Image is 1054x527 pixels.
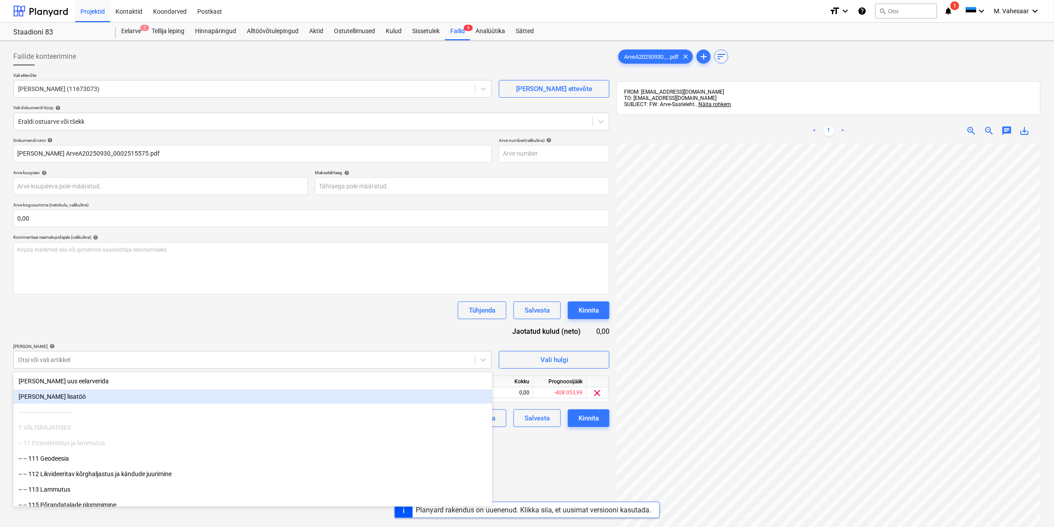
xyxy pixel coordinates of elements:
div: Kinnita [579,412,599,424]
div: 1 VÄLISRAJATISED [13,420,492,435]
span: Failide konteerimine [13,51,76,62]
button: Kinnita [568,409,609,427]
span: help [544,137,552,143]
div: -- 11 Ettevalmistus ja lammutus [13,436,492,450]
p: Arve kogusumma (netokulu, valikuline) [13,202,609,210]
div: Kommentaar raamatupidajale (valikuline) [13,234,609,240]
button: Salvesta [514,409,561,427]
input: Dokumendi nimi [13,145,492,163]
span: help [54,105,61,111]
div: Maksetähtaeg [315,170,609,176]
a: Alltöövõtulepingud [241,23,304,40]
div: Eelarve [116,23,146,40]
a: Eelarve7 [116,23,146,40]
div: Planyard rakendus on uuenenud. Klikka siia, et uusimat versiooni kasutada. [416,506,652,514]
div: 0,00 [595,326,609,336]
div: Salvesta [525,412,550,424]
div: [PERSON_NAME] lisatöö [13,390,492,404]
span: clear [680,51,691,62]
span: help [342,170,349,176]
div: Jaotatud kulud (neto) [494,326,595,336]
a: Page 1 is your current page [824,126,834,136]
span: zoom_out [984,126,995,136]
div: ArveA20250930_...pdf [618,50,693,64]
div: -- -- 111 Geodeesia [13,451,492,466]
span: chat [1002,126,1012,136]
div: -- -- 113 Lammutus [13,482,492,496]
button: Tühjenda [458,302,506,319]
div: Kokku [480,376,533,387]
a: Sätted [510,23,539,40]
span: save_alt [1020,126,1030,136]
span: add [698,51,709,62]
div: Prognoosijääk [533,376,586,387]
div: -- -- 115 Põrandatalade plommimine [13,498,492,512]
div: [PERSON_NAME] ettevõte [516,83,593,95]
span: FROM: [EMAIL_ADDRESS][DOMAIN_NAME] [624,89,724,95]
span: TO: [EMAIL_ADDRESS][DOMAIN_NAME] [624,95,717,101]
span: Näita rohkem [698,101,731,107]
span: help [46,137,53,143]
span: 7 [140,25,149,31]
span: clear [592,388,603,398]
a: Next page [838,126,848,136]
span: SUBJECT: FW: Arve-Saateleht [624,101,694,107]
div: Failid [445,23,470,40]
span: 5 [464,25,473,31]
div: 0,00 [480,387,533,398]
button: [PERSON_NAME] ettevõte [499,80,609,98]
a: Aktid [304,23,329,40]
input: Arve number [499,145,609,163]
div: [PERSON_NAME] uus eelarverida [13,374,492,388]
a: Failid5 [445,23,470,40]
span: help [91,235,98,240]
input: Tähtaega pole määratud [315,177,609,195]
button: Vali hulgi [499,351,609,369]
a: Ostutellimused [329,23,380,40]
span: ... [694,101,731,107]
div: ------------------------------ [13,405,492,419]
div: Staadioni 83 [13,28,105,37]
input: Arve kogusumma (netokulu, valikuline) [13,210,609,227]
div: Kinnita [579,305,599,316]
span: help [40,170,47,176]
span: ArveA20250930_...pdf [619,53,684,60]
div: Arve number (valikuline) [499,137,609,143]
div: [PERSON_NAME] [13,344,492,349]
div: Lisa uus lisatöö [13,390,492,404]
button: Kinnita [568,302,609,319]
div: Vali hulgi [540,354,568,366]
div: Arve kuupäev [13,170,308,176]
span: help [48,344,55,349]
div: Vali dokumendi tüüp [13,105,609,111]
input: Arve kuupäeva pole määratud. [13,177,308,195]
button: Salvesta [514,302,561,319]
a: Sissetulek [407,23,445,40]
span: zoom_in [966,126,977,136]
a: Hinnapäringud [190,23,241,40]
a: Tellija leping [146,23,190,40]
span: sort [716,51,727,62]
div: Tühjenda [469,305,495,316]
a: Kulud [380,23,407,40]
a: Previous page [809,126,820,136]
div: -- -- 112 Likvideeritav kõrghaljastus ja kändude juurimine [13,467,492,481]
div: Dokumendi nimi [13,137,492,143]
div: Lisa uus eelarverida [13,374,492,388]
div: Analüütika [470,23,510,40]
p: Vali ettevõte [13,73,492,80]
